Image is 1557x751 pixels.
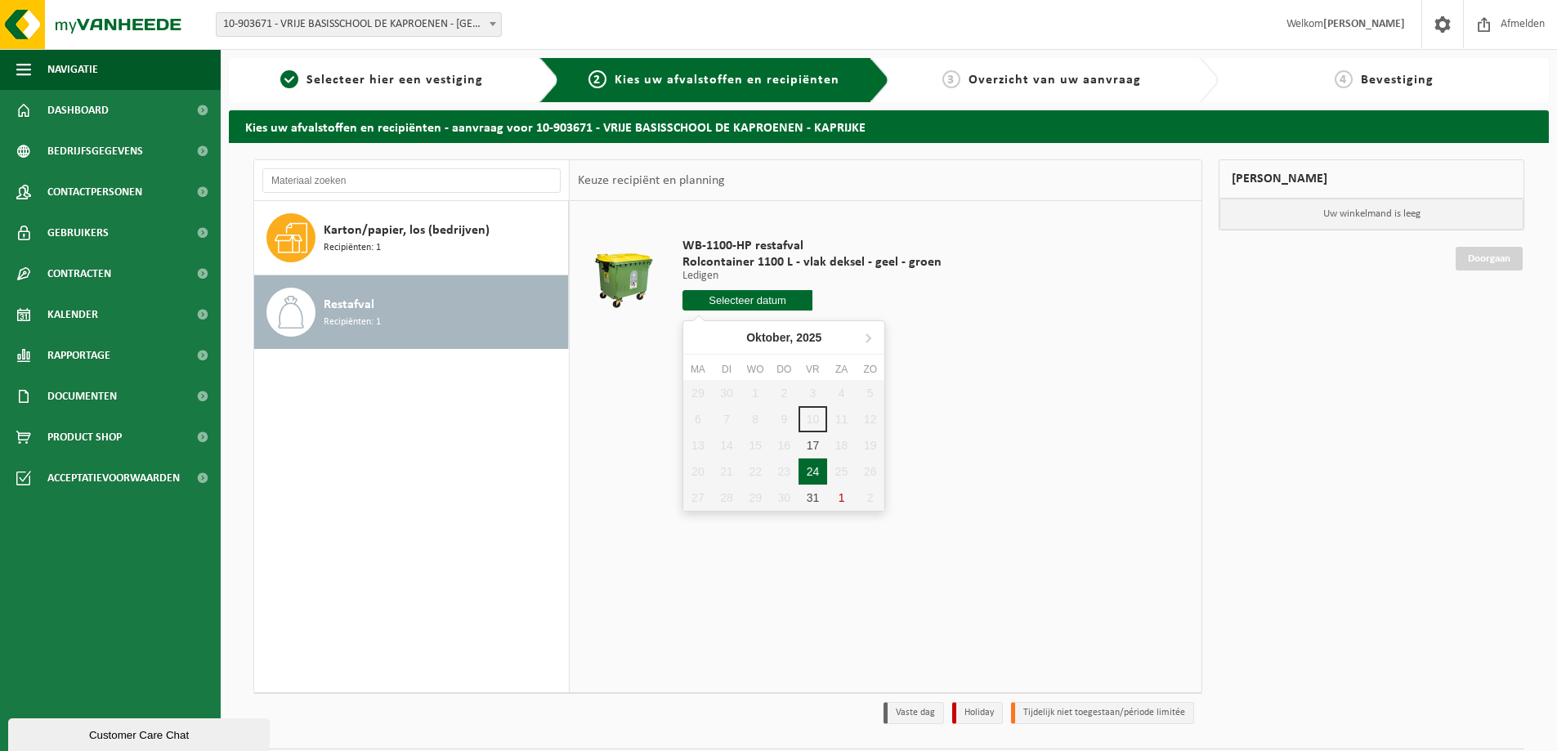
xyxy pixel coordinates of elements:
p: Ledigen [682,270,942,282]
a: 1Selecteer hier een vestiging [237,70,526,90]
span: Bedrijfsgegevens [47,131,143,172]
span: Kies uw afvalstoffen en recipiënten [615,74,839,87]
button: Karton/papier, los (bedrijven) Recipiënten: 1 [254,201,569,275]
span: WB-1100-HP restafval [682,238,942,254]
div: za [827,361,856,378]
i: 2025 [796,332,821,343]
span: 2 [588,70,606,88]
li: Tijdelijk niet toegestaan/période limitée [1011,702,1194,724]
div: Oktober, [740,324,828,351]
span: Documenten [47,376,117,417]
li: Vaste dag [884,702,944,724]
div: 17 [799,432,827,458]
input: Selecteer datum [682,290,812,311]
span: Rolcontainer 1100 L - vlak deksel - geel - groen [682,254,942,270]
div: ma [683,361,712,378]
div: wo [741,361,770,378]
div: do [770,361,799,378]
span: Kalender [47,294,98,335]
div: 24 [799,458,827,485]
span: Karton/papier, los (bedrijven) [324,221,490,240]
li: Holiday [952,702,1003,724]
span: Contactpersonen [47,172,142,212]
span: Dashboard [47,90,109,131]
span: Overzicht van uw aanvraag [969,74,1141,87]
span: Rapportage [47,335,110,376]
a: Doorgaan [1456,247,1523,270]
span: Product Shop [47,417,122,458]
p: Uw winkelmand is leeg [1219,199,1523,230]
span: Restafval [324,295,374,315]
span: Acceptatievoorwaarden [47,458,180,498]
span: Gebruikers [47,212,109,253]
span: Recipiënten: 1 [324,315,381,330]
div: zo [856,361,884,378]
span: 3 [942,70,960,88]
span: Recipiënten: 1 [324,240,381,256]
h2: Kies uw afvalstoffen en recipiënten - aanvraag voor 10-903671 - VRIJE BASISSCHOOL DE KAPROENEN - ... [229,110,1549,142]
div: di [712,361,740,378]
button: Restafval Recipiënten: 1 [254,275,569,349]
span: 10-903671 - VRIJE BASISSCHOOL DE KAPROENEN - KAPRIJKE [217,13,501,36]
span: Selecteer hier een vestiging [306,74,483,87]
input: Materiaal zoeken [262,168,561,193]
div: vr [799,361,827,378]
span: Navigatie [47,49,98,90]
iframe: chat widget [8,715,273,751]
strong: [PERSON_NAME] [1323,18,1405,30]
span: 10-903671 - VRIJE BASISSCHOOL DE KAPROENEN - KAPRIJKE [216,12,502,37]
div: [PERSON_NAME] [1219,159,1524,199]
span: 4 [1335,70,1353,88]
span: Contracten [47,253,111,294]
div: 31 [799,485,827,511]
div: Keuze recipiënt en planning [570,160,733,201]
span: 1 [280,70,298,88]
span: Bevestiging [1361,74,1434,87]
